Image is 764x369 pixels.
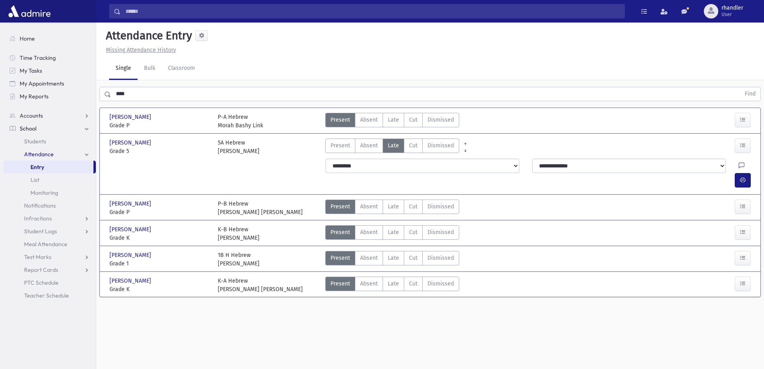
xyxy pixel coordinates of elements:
span: Grade K [109,234,210,242]
span: Present [330,141,350,150]
span: Absent [360,202,378,211]
a: Report Cards [3,263,96,276]
span: Absent [360,116,378,124]
span: [PERSON_NAME] [109,139,153,147]
span: Teacher Schedule [24,292,69,299]
span: Late [388,254,399,262]
a: List [3,173,96,186]
span: Dismissed [428,202,454,211]
a: Single [109,57,138,80]
span: Late [388,116,399,124]
span: [PERSON_NAME] [109,277,153,285]
div: P-A Hebrew Morah Bashy Link [218,113,263,130]
a: Teacher Schedule [3,289,96,302]
span: Absent [360,141,378,150]
span: Accounts [20,112,43,119]
div: AttTypes [325,139,459,155]
span: Cut [409,202,417,211]
span: Grade P [109,121,210,130]
a: Monitoring [3,186,96,199]
div: 5A Hebrew [PERSON_NAME] [218,139,259,155]
span: Dismissed [428,116,454,124]
span: [PERSON_NAME] [109,251,153,259]
span: Time Tracking [20,54,56,61]
span: Late [388,141,399,150]
span: Students [24,138,46,145]
span: Infractions [24,215,52,222]
span: My Tasks [20,67,42,74]
span: Attendance [24,151,54,158]
span: [PERSON_NAME] [109,113,153,121]
span: Entry [30,163,44,171]
span: User [721,11,743,18]
div: AttTypes [325,225,459,242]
span: Cut [409,141,417,150]
a: Infractions [3,212,96,225]
span: PTC Schedule [24,279,59,286]
span: Cut [409,279,417,288]
a: Students [3,135,96,148]
span: Absent [360,279,378,288]
img: AdmirePro [6,3,53,19]
span: Cut [409,228,417,236]
span: Late [388,202,399,211]
span: Notifications [24,202,56,209]
a: School [3,122,96,135]
span: Monitoring [30,189,58,196]
span: Present [330,279,350,288]
a: PTC Schedule [3,276,96,289]
span: Late [388,279,399,288]
input: Search [121,4,624,18]
h5: Attendance Entry [103,29,192,43]
span: Home [20,35,35,42]
div: 1B H Hebrew [PERSON_NAME] [218,251,259,268]
span: Grade 5 [109,147,210,155]
span: Dismissed [428,228,454,236]
span: Test Marks [24,253,51,261]
span: My Reports [20,93,49,100]
a: Home [3,32,96,45]
a: Entry [3,161,93,173]
span: List [30,176,39,183]
a: Classroom [162,57,201,80]
span: School [20,125,36,132]
div: AttTypes [325,200,459,216]
a: Meal Attendance [3,238,96,251]
a: My Reports [3,90,96,103]
span: Present [330,254,350,262]
span: Grade P [109,208,210,216]
span: Late [388,228,399,236]
a: Accounts [3,109,96,122]
a: Bulk [138,57,162,80]
span: Cut [409,254,417,262]
span: Dismissed [428,254,454,262]
span: My Appointments [20,80,64,87]
span: Grade 1 [109,259,210,268]
a: Notifications [3,199,96,212]
span: Present [330,116,350,124]
div: AttTypes [325,251,459,268]
div: AttTypes [325,277,459,294]
a: Missing Attendance History [103,47,176,53]
span: Present [330,228,350,236]
span: Absent [360,228,378,236]
span: Dismissed [428,141,454,150]
span: [PERSON_NAME] [109,225,153,234]
span: Student Logs [24,228,57,235]
span: Present [330,202,350,211]
span: Absent [360,254,378,262]
button: Find [740,87,760,101]
span: rhandler [721,5,743,11]
span: Cut [409,116,417,124]
span: Grade K [109,285,210,294]
a: Time Tracking [3,51,96,64]
span: Dismissed [428,279,454,288]
div: AttTypes [325,113,459,130]
div: K-A Hebrew [PERSON_NAME] [PERSON_NAME] [218,277,303,294]
a: Student Logs [3,225,96,238]
div: K-B Hebrew [PERSON_NAME] [218,225,259,242]
span: Meal Attendance [24,241,67,248]
a: Test Marks [3,251,96,263]
u: Missing Attendance History [106,47,176,53]
div: P-B Hebrew [PERSON_NAME] [PERSON_NAME] [218,200,303,216]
